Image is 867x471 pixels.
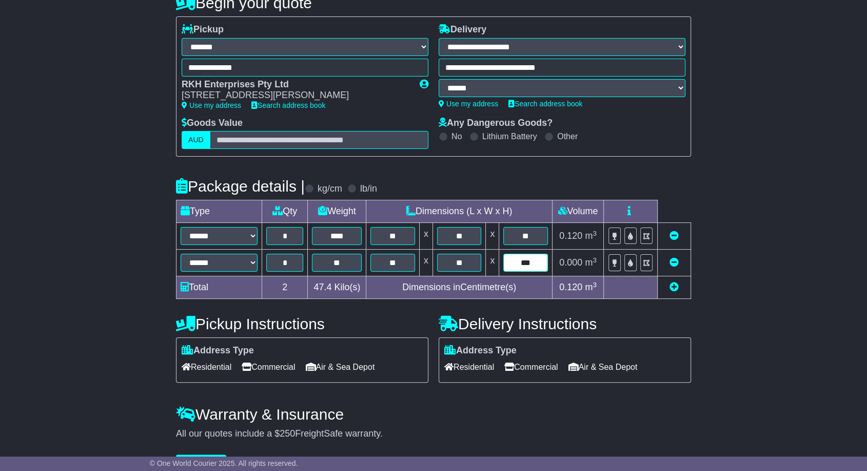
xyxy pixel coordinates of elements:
label: Other [557,131,578,141]
sup: 3 [593,256,597,264]
a: Use my address [439,100,498,108]
td: x [419,250,432,276]
label: Any Dangerous Goods? [439,118,553,129]
td: 2 [262,276,308,299]
label: Delivery [439,24,486,35]
h4: Warranty & Insurance [176,406,691,423]
label: Pickup [182,24,224,35]
td: Weight [308,200,366,223]
a: Remove this item [669,257,679,268]
span: © One World Courier 2025. All rights reserved. [150,459,298,467]
a: Search address book [508,100,582,108]
h4: Pickup Instructions [176,315,428,332]
span: m [585,231,597,241]
td: Volume [552,200,603,223]
td: Dimensions (L x W x H) [366,200,553,223]
h4: Package details | [176,178,305,195]
label: Address Type [444,345,517,356]
sup: 3 [593,281,597,289]
span: 250 [280,428,295,439]
td: x [486,223,499,250]
sup: 3 [593,230,597,237]
td: x [486,250,499,276]
h4: Delivery Instructions [439,315,691,332]
span: 0.120 [559,231,582,241]
span: m [585,282,597,292]
label: Address Type [182,345,254,356]
label: lb/in [360,183,377,195]
span: Air & Sea Depot [568,359,638,375]
span: Residential [444,359,494,375]
span: Air & Sea Depot [306,359,375,375]
label: kg/cm [318,183,342,195]
div: [STREET_ADDRESS][PERSON_NAME] [182,90,409,101]
a: Search address book [251,101,325,109]
label: AUD [182,131,210,149]
td: Type [176,200,262,223]
td: Dimensions in Centimetre(s) [366,276,553,299]
span: 0.120 [559,282,582,292]
span: m [585,257,597,268]
a: Remove this item [669,231,679,241]
div: All our quotes include a $ FreightSafe warranty. [176,428,691,440]
td: x [419,223,432,250]
span: 0.000 [559,257,582,268]
label: No [451,131,462,141]
span: 47.4 [313,282,331,292]
td: Kilo(s) [308,276,366,299]
td: Total [176,276,262,299]
span: Residential [182,359,231,375]
label: Lithium Battery [482,131,537,141]
a: Add new item [669,282,679,292]
div: RKH Enterprises Pty Ltd [182,79,409,90]
span: Commercial [242,359,295,375]
span: Commercial [504,359,558,375]
a: Use my address [182,101,241,109]
label: Goods Value [182,118,243,129]
td: Qty [262,200,308,223]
